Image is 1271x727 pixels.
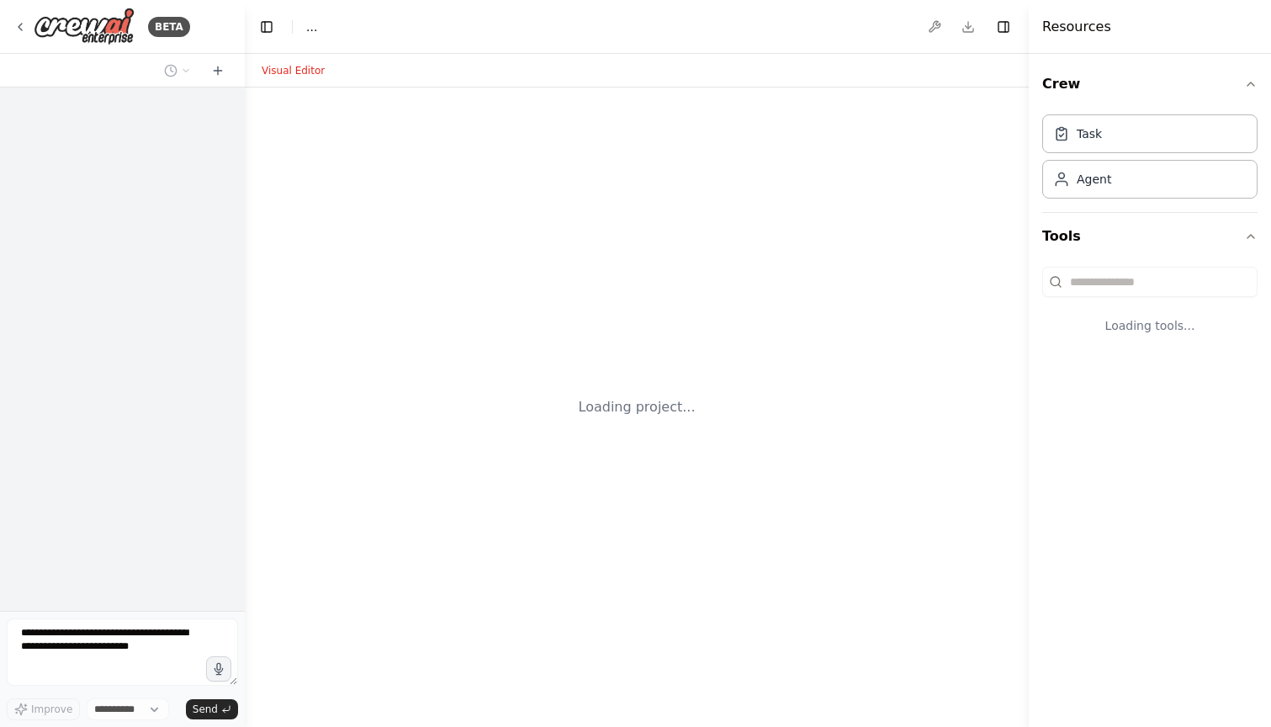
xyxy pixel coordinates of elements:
div: Crew [1042,108,1258,212]
button: Hide right sidebar [992,15,1015,39]
h4: Resources [1042,17,1111,37]
img: Logo [34,8,135,45]
div: Task [1077,125,1102,142]
button: Tools [1042,213,1258,260]
button: Crew [1042,61,1258,108]
div: BETA [148,17,190,37]
button: Hide left sidebar [255,15,278,39]
nav: breadcrumb [306,19,317,35]
button: Visual Editor [252,61,335,81]
button: Improve [7,698,80,720]
div: Tools [1042,260,1258,361]
div: Loading tools... [1042,304,1258,348]
button: Start a new chat [204,61,231,81]
button: Switch to previous chat [157,61,198,81]
div: Agent [1077,171,1111,188]
button: Send [186,699,238,719]
div: Loading project... [579,397,696,417]
span: ... [306,19,317,35]
span: Improve [31,703,72,716]
span: Send [193,703,218,716]
button: Click to speak your automation idea [206,656,231,682]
